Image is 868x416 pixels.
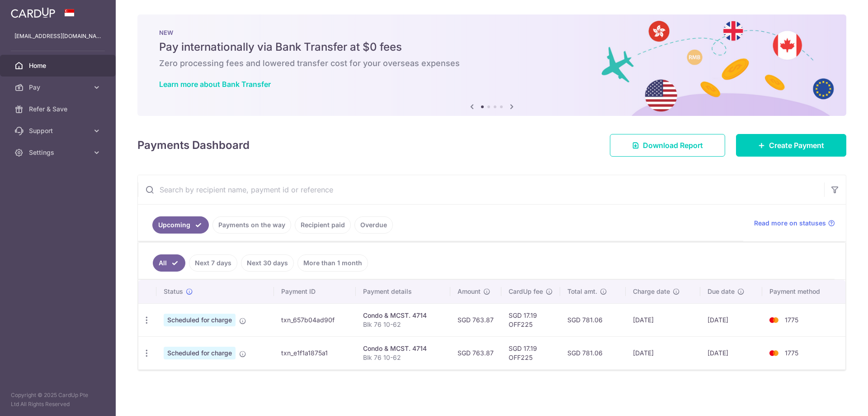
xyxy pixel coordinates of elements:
td: txn_e1f1a1875a1 [274,336,356,369]
td: SGD 763.87 [450,336,501,369]
p: [EMAIL_ADDRESS][DOMAIN_NAME] [14,32,101,41]
td: SGD 17.19 OFF225 [501,303,560,336]
img: Bank Card [765,315,783,325]
a: Create Payment [736,134,846,157]
span: 1775 [785,316,798,324]
th: Payment ID [274,280,356,303]
span: Scheduled for charge [164,314,236,326]
span: Scheduled for charge [164,347,236,359]
td: [DATE] [700,303,763,336]
img: CardUp [11,7,55,18]
h6: Zero processing fees and lowered transfer cost for your overseas expenses [159,58,825,69]
a: Learn more about Bank Transfer [159,80,271,89]
span: Total amt. [567,287,597,296]
td: [DATE] [700,336,763,369]
span: Support [29,126,89,135]
span: Refer & Save [29,105,89,114]
td: txn_657b04ad90f [274,303,356,336]
a: Overdue [354,216,393,234]
img: Bank transfer banner [137,14,846,116]
a: Next 7 days [189,254,237,272]
div: Condo & MCST. 4714 [363,344,443,353]
span: CardUp fee [509,287,543,296]
span: Settings [29,148,89,157]
p: Blk 76 10-62 [363,320,443,329]
td: SGD 781.06 [560,303,626,336]
h5: Pay internationally via Bank Transfer at $0 fees [159,40,825,54]
td: [DATE] [626,303,700,336]
td: SGD 781.06 [560,336,626,369]
span: Home [29,61,89,70]
span: Due date [708,287,735,296]
th: Payment details [356,280,450,303]
span: Charge date [633,287,670,296]
a: More than 1 month [297,254,368,272]
td: [DATE] [626,336,700,369]
div: Condo & MCST. 4714 [363,311,443,320]
a: Next 30 days [241,254,294,272]
p: Blk 76 10-62 [363,353,443,362]
span: 1775 [785,349,798,357]
iframe: Opens a widget where you can find more information [810,389,859,411]
a: Recipient paid [295,216,351,234]
td: SGD 17.19 OFF225 [501,336,560,369]
span: Download Report [643,140,703,151]
a: Upcoming [152,216,209,234]
a: Read more on statuses [754,219,835,228]
p: NEW [159,29,825,36]
h4: Payments Dashboard [137,137,250,153]
span: Status [164,287,183,296]
td: SGD 763.87 [450,303,501,336]
th: Payment method [762,280,845,303]
a: Payments on the way [212,216,291,234]
input: Search by recipient name, payment id or reference [138,175,824,204]
span: Read more on statuses [754,219,826,228]
span: Pay [29,83,89,92]
span: Amount [458,287,481,296]
span: Create Payment [769,140,824,151]
a: All [153,254,185,272]
a: Download Report [610,134,725,157]
img: Bank Card [765,348,783,359]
